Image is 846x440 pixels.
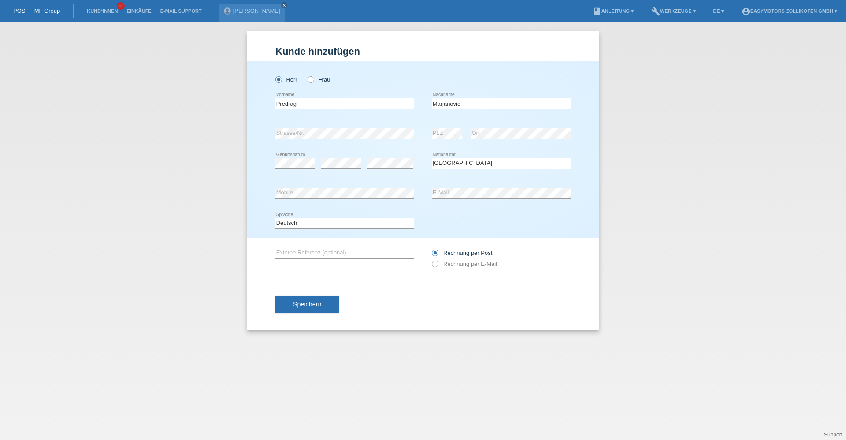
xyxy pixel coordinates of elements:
button: Speichern [275,296,339,313]
a: [PERSON_NAME] [233,7,280,14]
label: Rechnung per E-Mail [432,261,497,267]
a: DE ▾ [709,8,728,14]
a: close [281,2,287,8]
input: Herr [275,76,281,82]
a: account_circleEasymotors Zollikofen GmbH ▾ [737,8,842,14]
a: E-Mail Support [156,8,206,14]
a: Kund*innen [82,8,122,14]
a: buildWerkzeuge ▾ [647,8,700,14]
i: close [282,3,286,7]
i: build [651,7,660,16]
i: account_circle [742,7,750,16]
a: POS — MF Group [13,7,60,14]
input: Rechnung per E-Mail [432,261,438,272]
a: Einkäufe [122,8,156,14]
i: book [593,7,601,16]
label: Herr [275,76,297,83]
a: bookAnleitung ▾ [588,8,638,14]
label: Rechnung per Post [432,250,492,256]
span: 37 [117,2,125,10]
span: Speichern [293,301,321,308]
input: Frau [308,76,313,82]
h1: Kunde hinzufügen [275,46,571,57]
label: Frau [308,76,330,83]
a: Support [824,432,842,438]
input: Rechnung per Post [432,250,438,261]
